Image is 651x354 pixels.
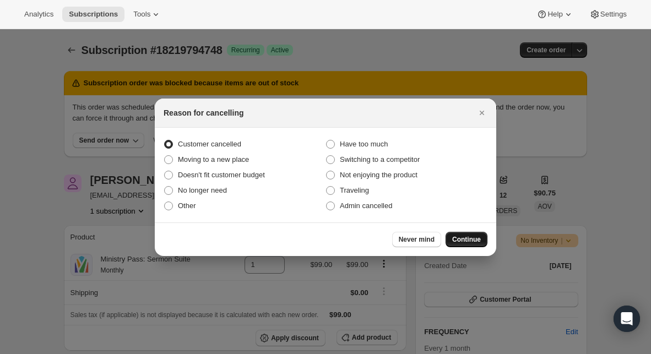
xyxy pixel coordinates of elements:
span: Not enjoying the product [340,171,417,179]
button: Settings [583,7,633,22]
span: Switching to a competitor [340,155,420,164]
span: No longer need [178,186,227,194]
button: Analytics [18,7,60,22]
button: Tools [127,7,168,22]
button: Subscriptions [62,7,124,22]
div: Open Intercom Messenger [614,306,640,332]
span: Have too much [340,140,388,148]
h2: Reason for cancelling [164,107,243,118]
span: Subscriptions [69,10,118,19]
button: Continue [446,232,487,247]
span: Settings [600,10,627,19]
button: Never mind [392,232,441,247]
button: Help [530,7,580,22]
span: Moving to a new place [178,155,249,164]
span: Help [547,10,562,19]
button: Close [474,105,490,121]
span: Continue [452,235,481,244]
span: Doesn't fit customer budget [178,171,265,179]
span: Customer cancelled [178,140,241,148]
span: Tools [133,10,150,19]
span: Never mind [399,235,435,244]
span: Admin cancelled [340,201,392,210]
span: Analytics [24,10,53,19]
span: Traveling [340,186,369,194]
span: Other [178,201,196,210]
